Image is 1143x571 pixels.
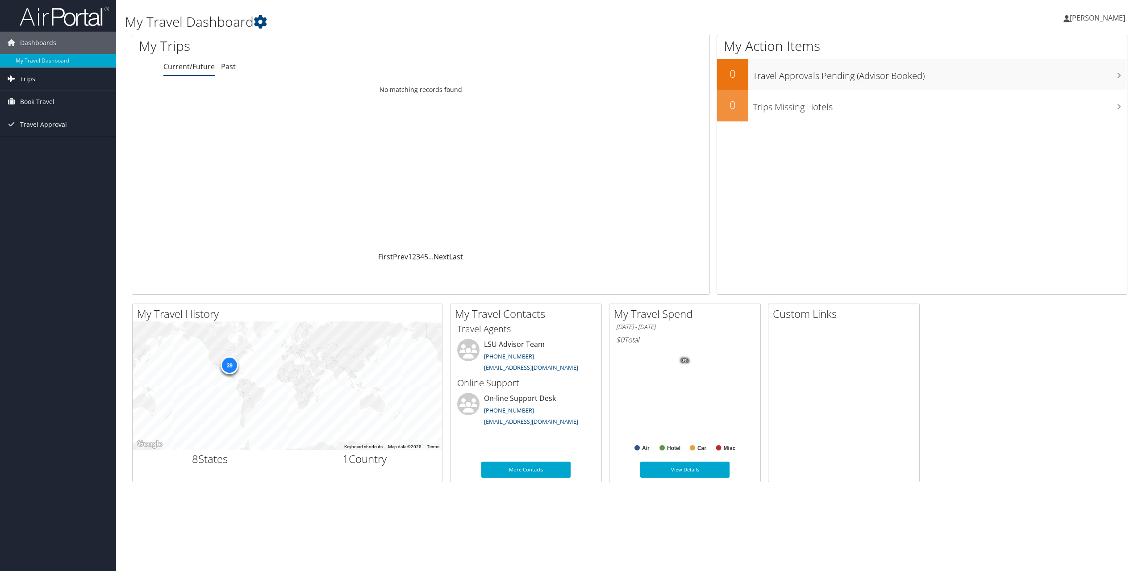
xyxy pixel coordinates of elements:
h3: Travel Agents [457,323,595,335]
a: 0Trips Missing Hotels [717,90,1127,121]
span: Book Travel [20,91,54,113]
h2: States [139,451,281,467]
a: 4 [420,252,424,262]
text: Car [697,445,706,451]
span: … [428,252,434,262]
h2: 0 [717,66,748,81]
span: Dashboards [20,32,56,54]
h2: Custom Links [773,306,919,321]
span: [PERSON_NAME] [1070,13,1125,23]
span: Travel Approval [20,113,67,136]
span: Trips [20,68,35,90]
a: Next [434,252,449,262]
span: 8 [192,451,198,466]
h3: Travel Approvals Pending (Advisor Booked) [753,65,1127,82]
div: 39 [221,356,238,374]
h3: Online Support [457,377,595,389]
span: $0 [616,335,624,345]
tspan: 0% [681,358,688,363]
a: [EMAIL_ADDRESS][DOMAIN_NAME] [484,363,578,371]
a: 3 [416,252,420,262]
a: [PHONE_NUMBER] [484,406,534,414]
a: 2 [412,252,416,262]
a: [PERSON_NAME] [1064,4,1134,31]
h1: My Trips [139,37,462,55]
a: View Details [640,462,730,478]
text: Air [642,445,650,451]
a: More Contacts [481,462,571,478]
li: LSU Advisor Team [453,339,599,375]
h2: Country [294,451,436,467]
a: Terms (opens in new tab) [427,444,439,449]
h3: Trips Missing Hotels [753,96,1127,113]
text: Misc [724,445,736,451]
a: Prev [393,252,408,262]
span: Map data ©2025 [388,444,421,449]
li: On-line Support Desk [453,393,599,429]
a: 5 [424,252,428,262]
td: No matching records found [132,82,709,98]
a: First [378,252,393,262]
a: Last [449,252,463,262]
span: 1 [342,451,349,466]
h6: Total [616,335,754,345]
img: Google [135,438,164,450]
h2: My Travel Contacts [455,306,601,321]
a: Current/Future [163,62,215,71]
img: airportal-logo.png [20,6,109,27]
h2: My Travel Spend [614,306,760,321]
a: [PHONE_NUMBER] [484,352,534,360]
h2: 0 [717,97,748,113]
text: Hotel [667,445,680,451]
a: 0Travel Approvals Pending (Advisor Booked) [717,59,1127,90]
a: Open this area in Google Maps (opens a new window) [135,438,164,450]
h1: My Action Items [717,37,1127,55]
a: Past [221,62,236,71]
button: Keyboard shortcuts [344,444,383,450]
h1: My Travel Dashboard [125,13,798,31]
a: 1 [408,252,412,262]
a: [EMAIL_ADDRESS][DOMAIN_NAME] [484,417,578,425]
h6: [DATE] - [DATE] [616,323,754,331]
h2: My Travel History [137,306,442,321]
